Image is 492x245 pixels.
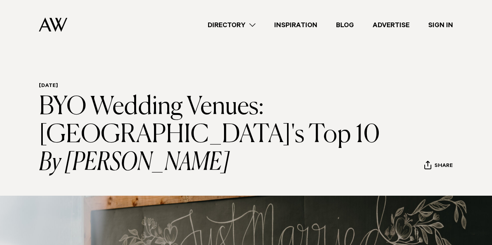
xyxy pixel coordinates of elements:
h6: [DATE] [39,83,399,90]
a: Inspiration [265,20,327,30]
a: Blog [327,20,363,30]
a: Sign In [419,20,462,30]
img: Auckland Weddings Logo [39,17,67,32]
button: Share [424,160,453,172]
h1: BYO Wedding Venues: [GEOGRAPHIC_DATA]'s Top 10 [39,93,399,177]
a: Advertise [363,20,419,30]
i: By [PERSON_NAME] [39,149,399,177]
a: Directory [198,20,265,30]
span: Share [434,163,453,170]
